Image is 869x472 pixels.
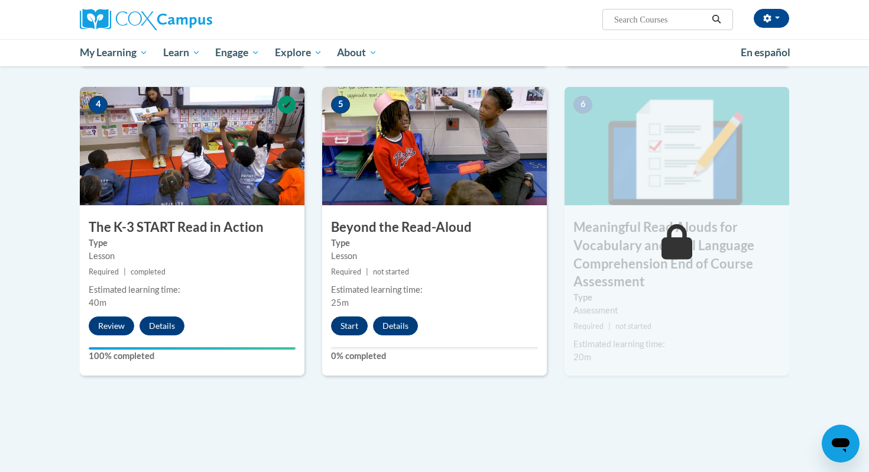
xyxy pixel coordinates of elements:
[754,9,789,28] button: Account Settings
[80,218,304,237] h3: The K-3 START Read in Action
[613,12,708,27] input: Search Courses
[573,338,780,351] div: Estimated learning time:
[573,304,780,317] div: Assessment
[366,267,368,276] span: |
[331,96,350,114] span: 5
[573,352,591,362] span: 20m
[331,250,538,263] div: Lesson
[373,316,418,335] button: Details
[331,316,368,335] button: Start
[80,9,212,30] img: Cox Campus
[331,267,361,276] span: Required
[267,39,330,66] a: Explore
[733,40,798,65] a: En español
[89,283,296,296] div: Estimated learning time:
[163,46,200,60] span: Learn
[140,316,184,335] button: Details
[124,267,126,276] span: |
[89,298,106,308] span: 40m
[573,96,592,114] span: 6
[608,322,611,331] span: |
[573,291,780,304] label: Type
[131,267,166,276] span: completed
[373,267,409,276] span: not started
[72,39,155,66] a: My Learning
[89,316,134,335] button: Review
[322,87,547,205] img: Course Image
[89,350,296,363] label: 100% completed
[62,39,807,66] div: Main menu
[89,237,296,250] label: Type
[89,96,108,114] span: 4
[80,46,148,60] span: My Learning
[89,347,296,350] div: Your progress
[337,46,377,60] span: About
[565,218,789,291] h3: Meaningful Read Alouds for Vocabulary and Oral Language Comprehension End of Course Assessment
[573,322,604,331] span: Required
[615,322,651,331] span: not started
[822,425,860,463] iframe: Button to launch messaging window
[565,87,789,205] img: Course Image
[322,218,547,237] h3: Beyond the Read-Aloud
[215,46,260,60] span: Engage
[708,12,725,27] button: Search
[89,267,119,276] span: Required
[80,9,304,30] a: Cox Campus
[155,39,208,66] a: Learn
[331,237,538,250] label: Type
[331,350,538,363] label: 0% completed
[207,39,267,66] a: Engage
[89,250,296,263] div: Lesson
[330,39,385,66] a: About
[331,283,538,296] div: Estimated learning time:
[331,298,349,308] span: 25m
[741,46,790,59] span: En español
[275,46,322,60] span: Explore
[80,87,304,205] img: Course Image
